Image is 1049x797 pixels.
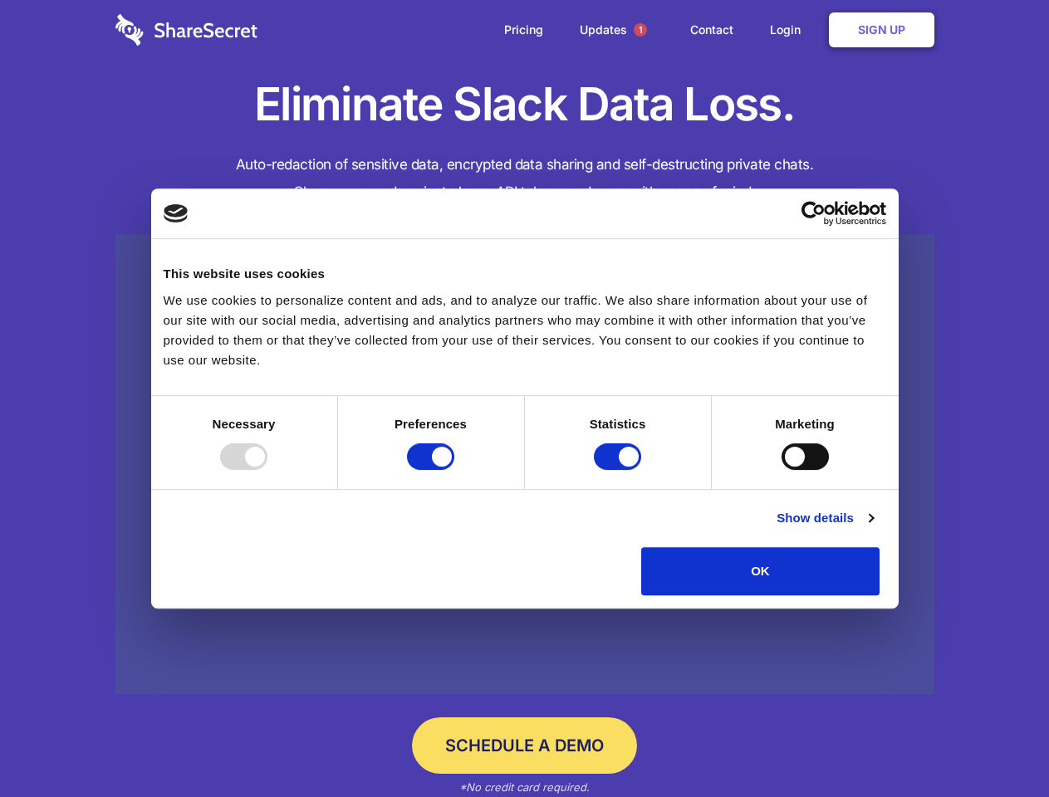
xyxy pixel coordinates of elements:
span: 1 [634,23,647,37]
a: Usercentrics Cookiebot - opens in a new window [741,201,886,226]
em: *No credit card required. [459,780,590,794]
img: logo-wordmark-white-trans-d4663122ce5f474addd5e946df7df03e33cb6a1c49d2221995e7729f52c070b2.svg [115,14,257,46]
strong: Preferences [395,417,467,431]
strong: Marketing [775,417,835,431]
a: Contact [674,4,750,56]
img: logo [164,204,189,222]
a: Show details [777,508,873,528]
a: Schedule a Demo [412,717,637,774]
a: Login [753,4,826,56]
a: Wistia video thumbnail [115,234,934,695]
div: We use cookies to personalize content and ads, and to analyze our traffic. We also share informat... [164,291,886,370]
h1: Eliminate Slack Data Loss. [115,75,934,134]
h4: Auto-redaction of sensitive data, encrypted data sharing and self-destructing private chats. Shar... [115,151,934,206]
button: OK [641,547,880,595]
div: This website uses cookies [164,264,886,284]
a: Sign Up [829,12,934,47]
a: Pricing [488,4,560,56]
strong: Necessary [213,417,276,431]
strong: Statistics [590,417,646,431]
